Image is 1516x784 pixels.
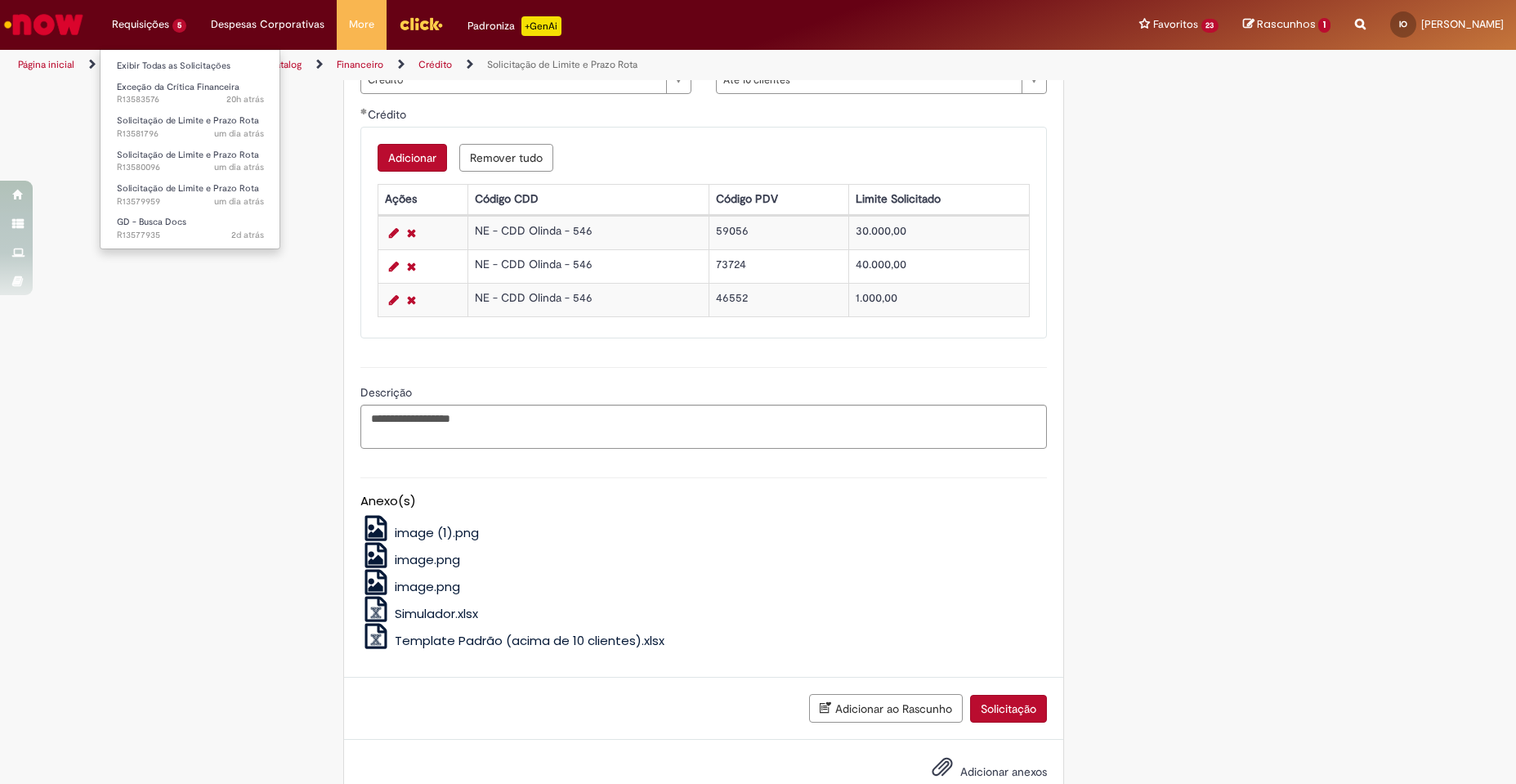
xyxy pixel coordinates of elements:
span: R13583576 [117,93,264,106]
td: 73724 [709,249,848,283]
time: 30/09/2025 14:17:15 [214,128,264,140]
span: R13580096 [117,161,264,174]
span: 5 [172,19,186,33]
button: Remove all rows for Crédito [459,144,553,172]
a: Rascunhos [1243,17,1330,33]
span: Favoritos [1153,16,1198,33]
time: 30/09/2025 09:27:28 [214,161,264,173]
span: R13577935 [117,229,264,242]
button: Adicionar ao Rascunho [809,694,963,723]
td: NE - CDD Olinda - 546 [468,249,709,283]
a: Remover linha 1 [403,223,420,243]
th: Limite Solicitado [848,184,1030,214]
span: Solicitação de Limite e Prazo Rota [117,182,259,195]
span: Crédito [368,67,658,93]
time: 30/09/2025 18:52:39 [226,93,264,105]
span: [PERSON_NAME] [1421,17,1504,31]
a: image.png [360,551,460,568]
span: Exceção da Crítica Financeira [117,81,239,93]
a: Aberto R13580096 : Solicitação de Limite e Prazo Rota [101,146,280,177]
a: Aberto R13577935 : GD - Busca Docs [101,213,280,244]
td: 40.000,00 [848,249,1030,283]
time: 30/09/2025 09:09:08 [214,195,264,208]
textarea: Descrição [360,405,1047,449]
span: um dia atrás [214,161,264,173]
a: Remover linha 2 [403,257,420,276]
span: Até 10 clientes [723,67,1013,93]
span: GD - Busca Docs [117,216,186,228]
a: image (1).png [360,524,479,541]
th: Código PDV [709,184,848,214]
span: IO [1399,19,1407,29]
div: Padroniza [467,16,561,36]
span: 2d atrás [231,229,264,241]
span: R13579959 [117,195,264,208]
span: Crédito [368,107,409,122]
a: Aberto R13579959 : Solicitação de Limite e Prazo Rota [101,180,280,210]
span: image.png [395,551,460,568]
a: Editar Linha 2 [385,257,403,276]
td: NE - CDD Olinda - 546 [468,216,709,249]
span: Descrição [360,385,415,400]
a: Editar Linha 3 [385,290,403,310]
a: image.png [360,578,460,595]
span: R13581796 [117,128,264,141]
a: Simulador.xlsx [360,605,478,622]
button: Add a row for Crédito [378,144,447,172]
span: 23 [1201,19,1219,33]
span: um dia atrás [214,128,264,140]
span: image (1).png [395,524,479,541]
th: Ações [378,184,468,214]
img: click_logo_yellow_360x200.png [399,11,443,36]
span: More [349,16,374,33]
time: 29/09/2025 15:53:27 [231,229,264,241]
span: Simulador.xlsx [395,605,478,622]
button: Solicitação [970,695,1047,723]
span: Despesas Corporativas [211,16,324,33]
a: Remover linha 3 [403,290,420,310]
a: Editar Linha 1 [385,223,403,243]
a: Exibir Todas as Solicitações [101,57,280,75]
span: 20h atrás [226,93,264,105]
img: ServiceNow [2,8,86,41]
ul: Trilhas de página [12,50,999,80]
span: Solicitação de Limite e Prazo Rota [117,114,259,127]
td: 46552 [709,283,848,316]
th: Código CDD [468,184,709,214]
td: 59056 [709,216,848,249]
a: Aberto R13581796 : Solicitação de Limite e Prazo Rota [101,112,280,142]
span: Requisições [112,16,169,33]
p: +GenAi [521,16,561,36]
a: Solicitação de Limite e Prazo Rota [487,58,637,71]
span: 1 [1318,18,1330,33]
a: Crédito [418,58,452,71]
span: Solicitação de Limite e Prazo Rota [117,149,259,161]
h5: Anexo(s) [360,495,1047,508]
ul: Requisições [100,49,280,249]
span: Obrigatório Preenchido [360,108,368,114]
span: Adicionar anexos [960,765,1047,780]
td: NE - CDD Olinda - 546 [468,283,709,316]
a: Aberto R13583576 : Exceção da Crítica Financeira [101,78,280,109]
span: image.png [395,578,460,595]
span: Rascunhos [1257,16,1316,32]
span: Template Padrão (acima de 10 clientes).xlsx [395,632,664,649]
td: 30.000,00 [848,216,1030,249]
a: Financeiro [337,58,383,71]
a: Template Padrão (acima de 10 clientes).xlsx [360,632,664,649]
a: Página inicial [18,58,74,71]
td: 1.000,00 [848,283,1030,316]
span: um dia atrás [214,195,264,208]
